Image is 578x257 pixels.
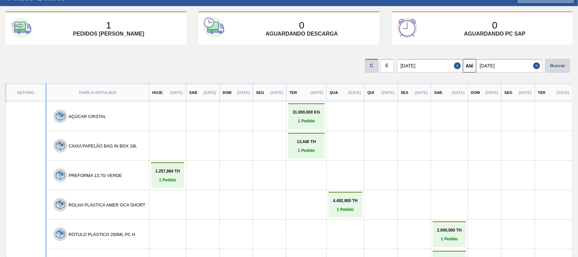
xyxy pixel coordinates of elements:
img: 7hKVVNeldsGH5KwE07rPnOGsQy+SHCf9ftlnweef0E1el2YcIeEt5yaNqj+jPq4oMsVpG1vCxiwYEd4SvddTlxqBvEWZPhf52... [56,171,65,180]
button: CAIXA PAPELÃO BAG IN BOX 18L [69,143,137,149]
div: C [365,59,379,73]
a: 13,440 TH1 Pedido [290,139,323,153]
p: [DATE] [348,91,361,95]
p: Qui [367,91,374,95]
button: ROLHA PLÁSTICA AMER GCA SHORT [69,202,146,207]
p: Sab [189,91,197,95]
img: 7hKVVNeldsGH5KwE07rPnOGsQy+SHCf9ftlnweef0E1el2YcIeEt5yaNqj+jPq4oMsVpG1vCxiwYEd4SvddTlxqBvEWZPhf52... [56,141,65,150]
p: [DATE] [271,91,283,95]
p: 0 [492,20,498,31]
p: Aguardando descarga [266,31,338,37]
p: Hoje [152,91,163,95]
p: [DATE] [557,91,569,95]
p: [DATE] [170,91,183,95]
div: Buscar [545,59,570,73]
img: second-card-icon [204,18,224,38]
p: 1.257,984 TH [153,169,183,174]
input: dd/mm/yyyy [397,59,463,73]
p: 1 Pedido [290,148,323,153]
a: 2.000,000 TH1 Pedido [434,228,464,241]
p: Sex [401,91,408,95]
img: 7hKVVNeldsGH5KwE07rPnOGsQy+SHCf9ftlnweef0E1el2YcIeEt5yaNqj+jPq4oMsVpG1vCxiwYEd4SvddTlxqBvEWZPhf52... [56,230,65,239]
p: 13,440 TH [290,139,323,144]
button: RÓTULO PLÁSTICO 200ML PC H [69,232,135,237]
p: 1 Pedido [290,119,323,123]
p: [DATE] [237,91,250,95]
button: Close [533,59,542,73]
p: [DATE] [204,91,216,95]
p: Dom [471,91,480,95]
p: Aguardando PC SAP [464,31,526,37]
input: dd/mm/yyyy [476,59,542,73]
p: Seg [256,91,264,95]
button: Close [454,59,463,73]
img: third-card-icon [397,18,418,38]
p: 1 Pedido [434,237,464,241]
img: first-card-icon [11,18,31,38]
img: 7hKVVNeldsGH5KwE07rPnOGsQy+SHCf9ftlnweef0E1el2YcIeEt5yaNqj+jPq4oMsVpG1vCxiwYEd4SvddTlxqBvEWZPhf52... [56,112,65,121]
p: [DATE] [311,91,323,95]
p: Qua [330,91,338,95]
th: Família Rotulada [46,84,149,102]
p: Dom [223,91,232,95]
a: 31.000,000 KG1 Pedido [290,110,323,123]
p: 31.000,000 KG [290,110,323,115]
p: Ter [290,91,297,95]
button: PREFORMA 13,7G VERDE [69,173,122,178]
div: Visão Data de Entrega [380,57,394,73]
button: Até [463,59,476,73]
p: 4.492,800 TH [330,198,361,203]
p: [DATE] [519,91,532,95]
p: [DATE] [452,91,465,95]
p: [DATE] [486,91,498,95]
p: Pedidos [PERSON_NAME] [73,31,145,37]
p: 1 Pedido [153,178,183,182]
a: 4.492,800 TH1 Pedido [330,198,361,212]
a: 1.257,984 TH1 Pedido [153,169,183,182]
p: [DATE] [382,91,394,95]
p: 2.000,000 TH [434,228,464,233]
p: 1 Pedido [330,207,361,212]
p: Ter [538,91,545,95]
button: AÇÚCAR CRISTAL [69,114,106,119]
p: Seg [505,91,513,95]
p: 0 [299,20,304,31]
th: Destino [6,84,46,102]
p: [DATE] [415,91,428,95]
p: 1 [106,20,111,31]
div: E [380,59,394,73]
img: 7hKVVNeldsGH5KwE07rPnOGsQy+SHCf9ftlnweef0E1el2YcIeEt5yaNqj+jPq4oMsVpG1vCxiwYEd4SvddTlxqBvEWZPhf52... [56,200,65,209]
div: Visão data de Coleta [365,57,379,73]
p: Sab [434,91,442,95]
